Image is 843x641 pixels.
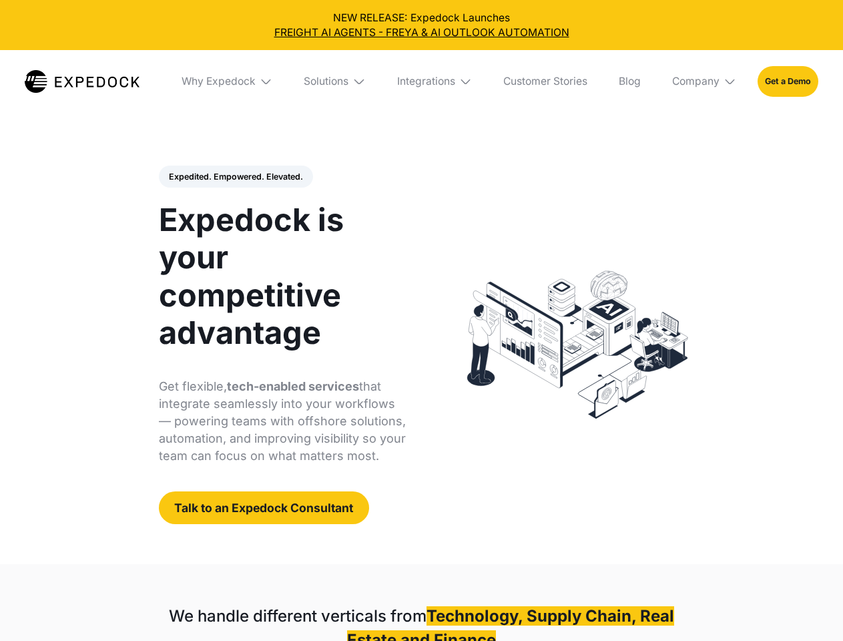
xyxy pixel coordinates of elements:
div: Solutions [304,75,348,88]
div: Integrations [397,75,455,88]
a: Talk to an Expedock Consultant [159,491,369,524]
div: Company [661,50,747,113]
p: Get flexible, that integrate seamlessly into your workflows — powering teams with offshore soluti... [159,378,406,465]
div: NEW RELEASE: Expedock Launches [11,11,833,40]
div: Company [672,75,720,88]
iframe: Chat Widget [776,577,843,641]
div: Why Expedock [171,50,283,113]
h1: Expedock is your competitive advantage [159,201,406,351]
div: Integrations [386,50,483,113]
strong: We handle different verticals from [169,606,427,626]
a: FREIGHT AI AGENTS - FREYA & AI OUTLOOK AUTOMATION [11,25,833,40]
a: Customer Stories [493,50,597,113]
div: Why Expedock [182,75,256,88]
strong: tech-enabled services [227,379,359,393]
a: Get a Demo [758,66,818,96]
a: Blog [608,50,651,113]
div: Solutions [294,50,376,113]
